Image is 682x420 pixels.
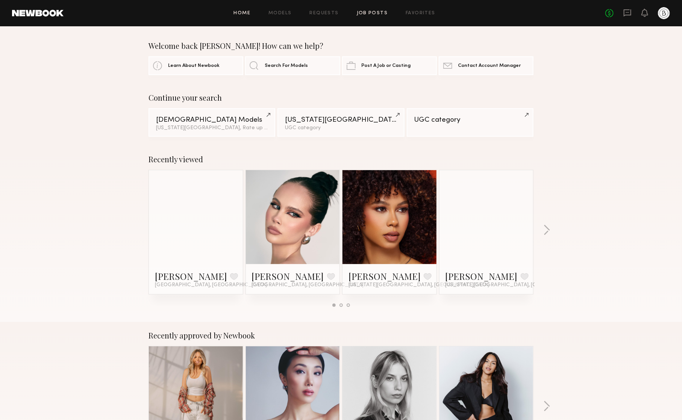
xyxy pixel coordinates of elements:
a: Post A Job or Casting [342,56,437,75]
span: Learn About Newbook [168,63,220,68]
span: Search For Models [265,63,308,68]
span: [US_STATE][GEOGRAPHIC_DATA], [GEOGRAPHIC_DATA] [446,282,586,288]
a: Job Posts [357,11,388,16]
div: Continue your search [149,93,533,102]
span: [GEOGRAPHIC_DATA], [GEOGRAPHIC_DATA] [155,282,267,288]
div: Recently approved by Newbook [149,331,533,340]
div: Recently viewed [149,155,533,164]
a: [PERSON_NAME] [446,270,518,282]
a: UGC category [407,108,533,137]
div: UGC category [414,116,526,124]
a: [PERSON_NAME] [349,270,421,282]
a: Favorites [406,11,435,16]
div: Welcome back [PERSON_NAME]! How can we help? [149,41,533,50]
a: Models [268,11,291,16]
a: [US_STATE][GEOGRAPHIC_DATA]UGC category [277,108,404,137]
a: Home [234,11,251,16]
div: UGC category [285,125,397,131]
a: [DEMOGRAPHIC_DATA] Models[US_STATE][GEOGRAPHIC_DATA], Rate up to $305 [149,108,275,137]
a: Learn About Newbook [149,56,243,75]
a: Search For Models [245,56,340,75]
span: [US_STATE][GEOGRAPHIC_DATA], [GEOGRAPHIC_DATA] [349,282,489,288]
span: Post A Job or Casting [362,63,411,68]
div: [US_STATE][GEOGRAPHIC_DATA] [285,116,397,124]
div: [US_STATE][GEOGRAPHIC_DATA], Rate up to $305 [156,125,268,131]
a: [PERSON_NAME] [252,270,324,282]
div: [DEMOGRAPHIC_DATA] Models [156,116,268,124]
span: [GEOGRAPHIC_DATA], [GEOGRAPHIC_DATA] [252,282,364,288]
a: Contact Account Manager [439,56,533,75]
a: [PERSON_NAME] [155,270,227,282]
span: Contact Account Manager [458,63,521,68]
a: Requests [310,11,339,16]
